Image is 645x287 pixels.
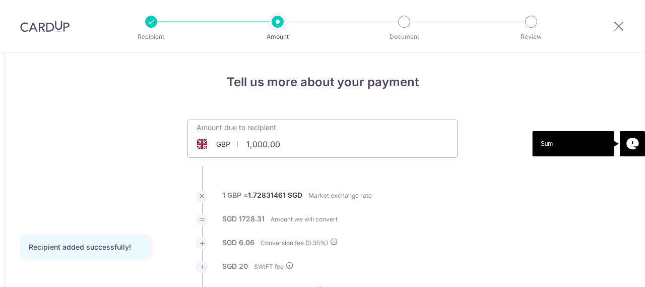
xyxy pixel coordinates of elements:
span: GBP [216,139,230,149]
label: 20 [239,261,248,271]
span: 0.35 [307,239,320,247]
label: 6.06 [239,238,254,248]
label: Amount due to recipient [197,123,276,133]
p: Recipient [114,32,188,42]
p: Amount [240,32,315,42]
label: 1728.31 [239,214,265,224]
label: SGD [222,214,237,224]
label: Market exchange rate [308,191,372,201]
p: Review [494,32,568,42]
label: 1.72831461 [248,190,286,200]
h4: Tell us more about your payment [187,73,458,91]
iframe: Opens a widget where you can find more information [580,257,635,282]
div: Recipient added successfully! [29,242,141,252]
label: SGD [222,261,237,271]
label: SGD [288,190,302,200]
label: Amount we will convert [271,214,338,224]
label: 1 GBP = [222,190,302,206]
p: Document [367,32,441,42]
label: SWIFT fee [254,261,294,272]
label: SGD [222,238,237,248]
label: Conversion fee ( %) [261,238,338,248]
img: CardUp [20,20,70,32]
